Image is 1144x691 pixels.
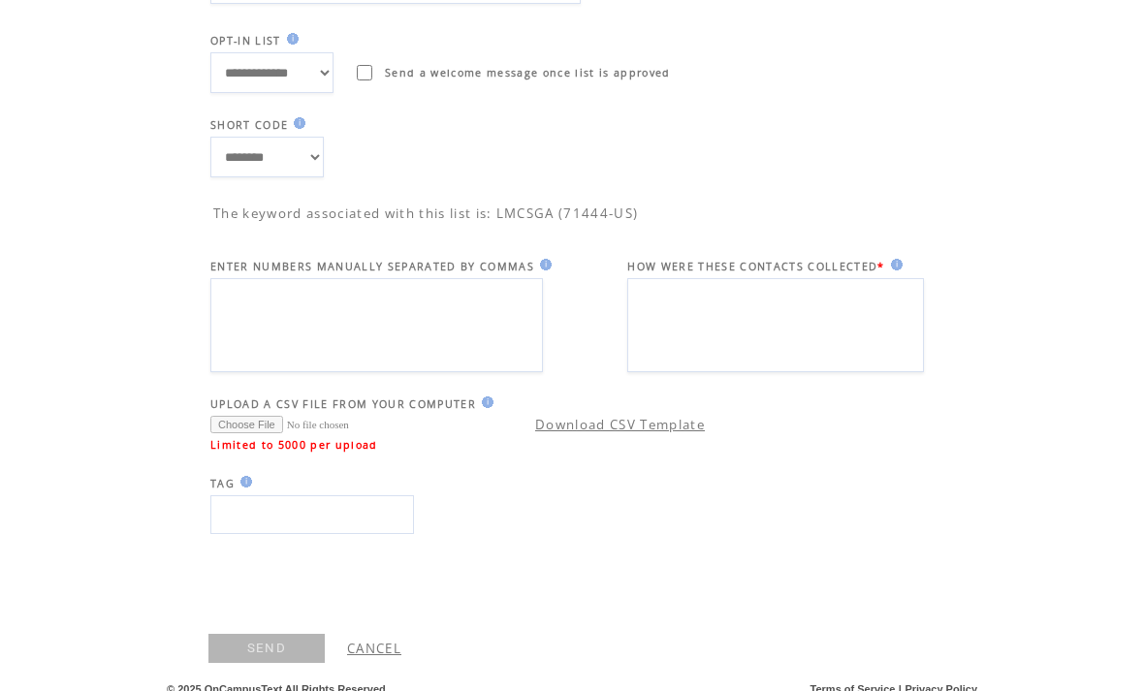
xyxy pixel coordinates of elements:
span: Limited to 5000 per upload [210,438,378,452]
img: help.gif [288,117,305,129]
span: ENTER NUMBERS MANUALLY SEPARATED BY COMMAS [210,260,534,273]
img: help.gif [534,259,552,270]
span: The keyword associated with this list is: [213,204,493,222]
img: help.gif [281,33,299,45]
img: help.gif [235,476,252,487]
a: SEND [208,634,325,663]
img: help.gif [476,396,493,408]
img: help.gif [885,259,903,270]
a: Download CSV Template [535,416,705,433]
span: TAG [210,477,235,490]
span: Send a welcome message once list is approved [385,66,671,79]
span: HOW WERE THESE CONTACTS COLLECTED [627,260,877,273]
span: OPT-IN LIST [210,34,281,47]
span: UPLOAD A CSV FILE FROM YOUR COMPUTER [210,397,476,411]
a: CANCEL [347,640,401,657]
span: SHORT CODE [210,118,288,132]
span: LMCSGA (71444-US) [496,204,639,222]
